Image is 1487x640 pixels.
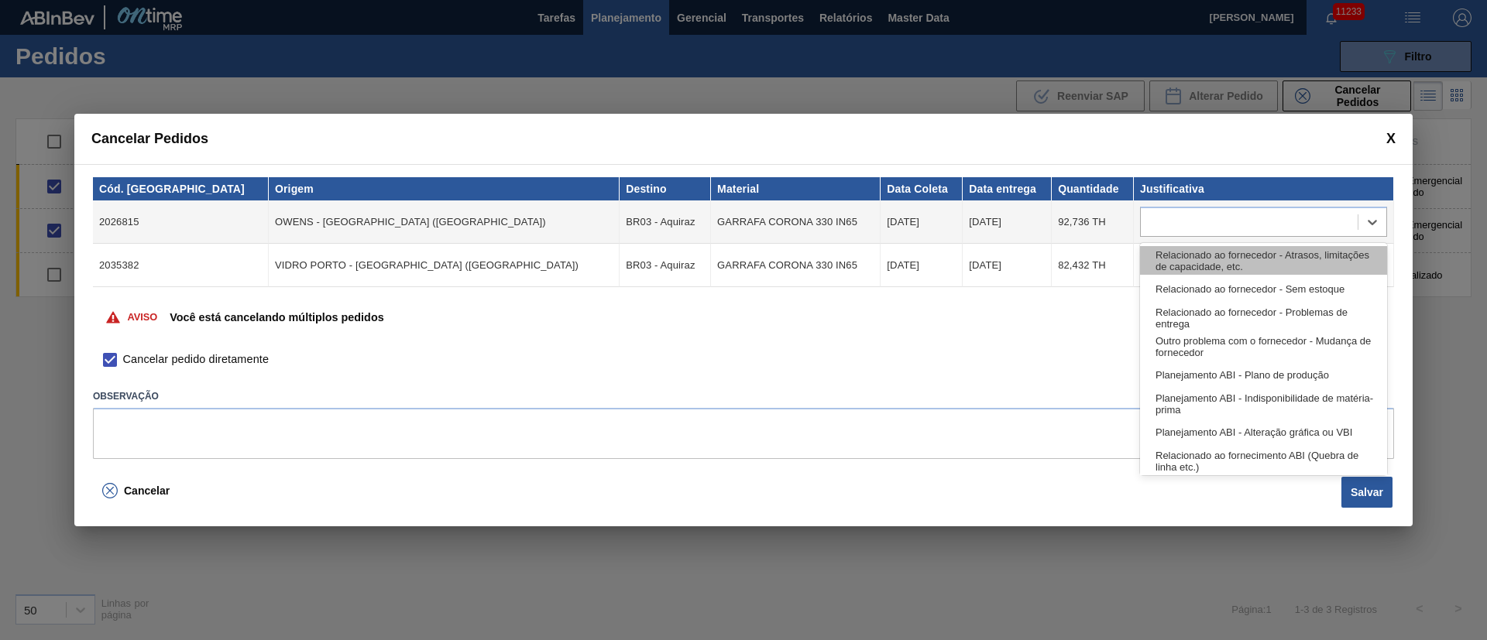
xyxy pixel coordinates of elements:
span: Cancelar Pedidos [91,131,208,147]
div: Relacionado ao fornecedor - Atrasos, limitações de capacidade, etc. [1140,246,1387,275]
th: Quantidade [1052,177,1134,200]
div: Relacionado ao fornecedor - Sem estoque [1140,275,1387,303]
td: 92,736 TH [1052,200,1134,244]
td: OWENS - [GEOGRAPHIC_DATA] ([GEOGRAPHIC_DATA]) [269,200,620,244]
th: Data Coleta [881,177,963,200]
button: Cancelar [93,475,179,506]
th: Destino [620,177,711,200]
label: Observação [93,385,1394,408]
td: 82,432 TH [1052,244,1134,287]
button: Salvar [1341,477,1393,508]
div: Outro problema com o fornecedor - Mudança de fornecedor [1140,332,1387,361]
th: Data entrega [963,177,1052,200]
div: Planejamento ABI - Alteração gráfica ou VBI [1140,418,1387,447]
p: Você está cancelando múltiplos pedidos [170,311,383,323]
td: 2035382 [93,244,269,287]
td: [DATE] [881,244,963,287]
span: Cancelar pedido diretamente [123,351,269,368]
span: Cancelar [124,484,170,497]
td: [DATE] [881,200,963,244]
td: [DATE] [963,244,1052,287]
td: GARRAFA CORONA 330 IN65 [711,244,881,287]
td: 2026815 [93,200,269,244]
th: Material [711,177,881,200]
td: [DATE] [963,200,1052,244]
p: Aviso [127,311,157,323]
td: BR03 - Aquiraz [620,244,711,287]
th: Cód. [GEOGRAPHIC_DATA] [93,177,269,200]
div: Planejamento ABI - Plano de produção [1140,361,1387,389]
div: Relacionado ao fornecedor - Problemas de entrega [1140,303,1387,332]
div: Relacionado ao fornecimento ABI (Quebra de linha etc.) [1140,447,1387,475]
td: VIDRO PORTO - [GEOGRAPHIC_DATA] ([GEOGRAPHIC_DATA]) [269,244,620,287]
td: GARRAFA CORONA 330 IN65 [711,200,881,244]
td: BR03 - Aquiraz [620,200,711,244]
th: Justificativa [1134,177,1394,200]
th: Origem [269,177,620,200]
div: Planejamento ABI - Indisponibilidade de matéria-prima [1140,389,1387,418]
